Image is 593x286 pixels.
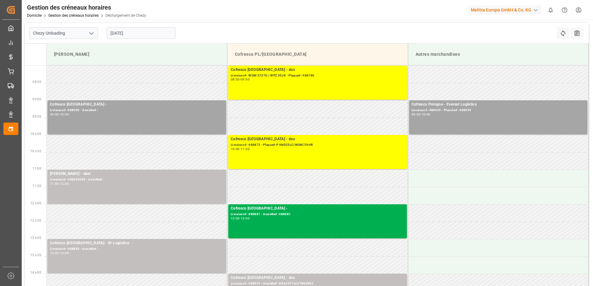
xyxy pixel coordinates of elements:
[27,13,42,18] a: Domicile
[30,132,41,136] span: 10 h 00
[231,148,240,150] div: 10:00
[30,201,41,205] span: 12 h 00
[412,102,585,108] div: Cofresco Pologne - Everest Logistics
[33,80,41,84] span: 08:30
[50,182,59,185] div: 11:00
[421,113,430,116] div: 10:00
[231,212,404,217] div: Livraison# :488881 - Assiette# :488881
[60,252,69,254] div: 14:00
[59,113,60,116] div: -
[420,113,421,116] div: -
[33,115,41,118] span: 09:30
[231,275,404,281] div: Cofresco [GEOGRAPHIC_DATA] - dss
[471,7,531,13] font: Melitta Europa GmbH & Co. KG
[231,67,404,73] div: Cofresco [GEOGRAPHIC_DATA] - dss
[50,113,59,116] div: 09:00
[231,73,404,78] div: Livraison# :WGM 3737G / WPZ 05JK - Plaque# :488786
[241,217,250,220] div: 13:00
[412,113,421,116] div: 09:00
[59,182,60,185] div: -
[240,148,241,150] div: -
[30,271,41,274] span: 14 h 00
[468,4,544,16] button: Melitta Europa GmbH & Co. KG
[50,108,224,113] div: Livraison# :488900 - Assiette# :
[231,136,404,142] div: Cofresco [GEOGRAPHIC_DATA] - dss
[413,49,584,60] div: Autres marchandises
[231,206,404,212] div: Cofresco [GEOGRAPHIC_DATA] -
[33,184,41,188] span: 11:30
[231,78,240,81] div: 08:00
[240,217,241,220] div: -
[30,236,41,240] span: 13 h 00
[231,217,240,220] div: 12:00
[60,113,69,116] div: 10:00
[241,148,250,150] div: 11:00
[33,97,41,101] span: 09:00
[232,49,403,60] div: Cofresco PL/[GEOGRAPHIC_DATA]
[231,142,404,148] div: Livraison# :488873 - Plaque#:P GN025LC/WGM7294R
[50,246,224,252] div: Livraison# :488859 - Assiette# :
[50,102,224,108] div: Cofresco [GEOGRAPHIC_DATA] -
[240,78,241,81] div: -
[50,171,224,177] div: [PERSON_NAME] - skat
[558,3,572,17] button: Centre d’aide
[50,252,59,254] div: 13:00
[59,252,60,254] div: -
[48,13,99,18] a: Gestion des créneaux horaires
[33,167,41,170] span: 11:00
[544,3,558,17] button: Afficher 0 nouvelles notifications
[60,182,69,185] div: 12:00
[412,108,585,113] div: Livraison# :488935 - Planche# :488935
[29,27,98,39] input: Type à rechercher/sélectionner
[51,49,222,60] div: [PERSON_NAME]
[30,149,41,153] span: 10 h 30
[87,28,96,38] button: Ouvrir le menu
[241,78,250,81] div: 09:00
[50,240,224,246] div: Cofresco [GEOGRAPHIC_DATA] - ID Logistics
[50,177,224,182] div: Livraison# :400052085 - Assiette# :
[30,253,41,257] span: 13 h 30
[107,27,176,39] input: JJ-MM-AAAA
[27,3,146,12] div: Gestion des créneaux horaires
[30,219,41,222] span: 12 h 30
